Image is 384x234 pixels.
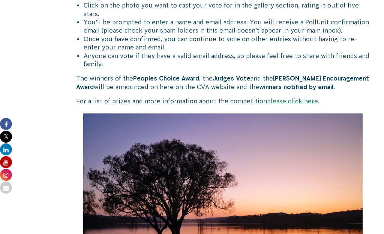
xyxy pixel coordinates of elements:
strong: Judges Vote [213,75,250,82]
a: please click here [267,98,318,104]
li: Once you have confirmed, you can continue to vote on other entries without having to re-enter you... [84,35,370,52]
strong: winners notified by email. [259,83,335,90]
p: For a list of prizes and more information about the competition . [76,97,370,105]
strong: Peoples Choice Award [133,75,199,82]
li: You’ll be prompted to enter a name and email address. You will receive a PollUnit confirmation em... [84,18,370,35]
strong: [PERSON_NAME] Encouragement Award [76,75,369,90]
p: The winners of the , the and the will be announced on here on the CVA website and the [76,74,370,91]
li: Click on the photo you want to cast your vote for in the gallery section, rating it out of five s... [84,1,370,18]
li: Anyone can vote if they have a valid email address, so please feel free to share with friends and... [84,52,370,69]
